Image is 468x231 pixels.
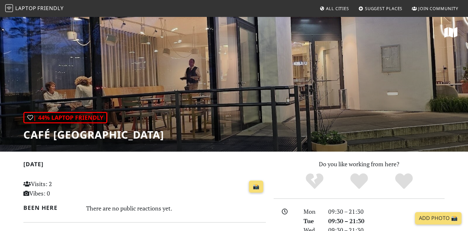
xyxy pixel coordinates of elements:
div: No [292,172,337,190]
div: 09:30 – 21:30 [324,207,448,216]
div: Tue [300,216,324,226]
div: There are no public reactions yet. [86,203,266,213]
a: 📸 [249,181,263,193]
a: LaptopFriendly LaptopFriendly [5,3,64,14]
a: Join Community [409,3,461,14]
div: Definitely! [382,172,426,190]
p: Do you like working from here? [274,159,445,169]
h2: Been here [23,204,78,211]
span: Join Community [418,6,458,11]
div: 09:30 – 21:30 [324,216,448,226]
span: Suggest Places [365,6,403,11]
h2: [DATE] [23,161,266,170]
div: Yes [337,172,382,190]
p: Visits: 2 Vibes: 0 [23,179,99,198]
a: All Cities [317,3,352,14]
span: Friendly [37,5,63,12]
a: Add Photo 📸 [415,212,461,224]
h1: Café [GEOGRAPHIC_DATA] [23,129,164,141]
div: | 44% Laptop Friendly [23,112,107,123]
span: All Cities [326,6,349,11]
span: Laptop [15,5,36,12]
a: Suggest Places [356,3,405,14]
img: LaptopFriendly [5,4,13,12]
div: Mon [300,207,324,216]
